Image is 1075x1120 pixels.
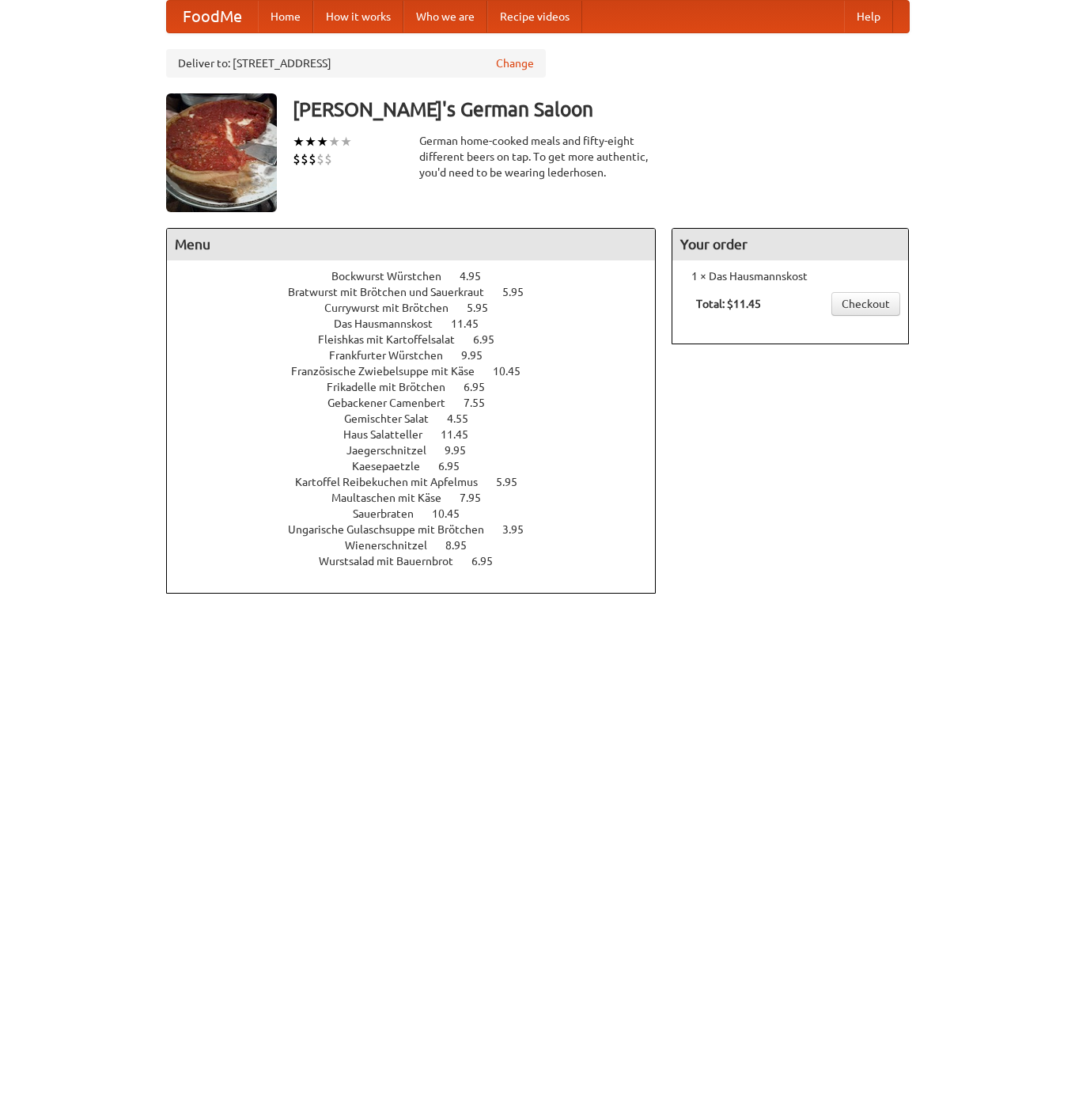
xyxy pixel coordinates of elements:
li: ★ [328,133,340,150]
span: 9.95 [445,444,482,457]
li: $ [301,150,308,168]
span: 9.95 [461,349,498,362]
span: Bratwurst mit Brötchen und Sauerkraut [288,286,500,298]
li: $ [316,150,324,168]
span: Currywurst mit Brötchen [324,302,464,314]
a: Ungarische Gulaschsuppe mit Brötchen 3.95 [288,523,553,536]
a: Help [844,1,893,32]
a: Fleishkas mit Kartoffelsalat 6.95 [318,333,524,346]
span: 5.95 [467,302,504,314]
li: ★ [340,133,352,150]
span: Gebackener Camenbert [327,397,461,409]
a: Home [258,1,313,32]
span: Frankfurter Würstchen [329,349,459,362]
a: Gemischter Salat 4.55 [344,412,498,425]
span: Haus Salatteller [343,428,438,441]
a: Haus Salatteller 11.45 [343,428,498,441]
span: Ungarische Gulaschsuppe mit Brötchen [288,523,500,536]
span: Kaesepaetzle [352,460,436,473]
a: Kaesepaetzle 6.95 [352,460,489,473]
span: 5.95 [496,476,533,488]
span: Gemischter Salat [344,412,445,425]
a: Jaegerschnitzel 9.95 [346,444,495,457]
a: Frikadelle mit Brötchen 6.95 [327,381,514,393]
span: 10.45 [432,507,475,520]
li: $ [308,150,316,168]
li: ★ [316,133,328,150]
span: Maultaschen mit Käse [331,492,457,504]
a: Who we are [403,1,487,32]
span: Französische Zwiebelsuppe mit Käse [291,365,490,378]
a: Frankfurter Würstchen 9.95 [329,349,512,362]
a: Checkout [831,292,900,316]
img: angular.jpg [166,93,277,212]
li: ★ [293,133,305,150]
span: 4.95 [460,270,497,283]
span: 11.45 [451,317,494,330]
li: ★ [305,133,316,150]
li: $ [324,150,332,168]
a: Bratwurst mit Brötchen und Sauerkraut 5.95 [288,286,553,298]
a: Sauerbraten 10.45 [353,507,489,520]
li: 1 × Das Hausmannskost [680,268,900,284]
a: Maultaschen mit Käse 7.95 [331,492,510,504]
li: $ [293,150,301,168]
a: Wurstsalad mit Bauernbrot 6.95 [319,555,522,568]
span: 11.45 [441,428,484,441]
a: Recipe videos [487,1,582,32]
span: Wienerschnitzel [345,539,443,552]
span: Bockwurst Würstchen [331,270,457,283]
span: 6.95 [438,460,475,473]
a: Wienerschnitzel 8.95 [345,539,496,552]
span: 7.95 [460,492,497,504]
span: 8.95 [445,539,483,552]
a: Das Hausmannskost 11.45 [334,317,508,330]
span: 6.95 [473,333,510,346]
a: Currywurst mit Brötchen 5.95 [324,302,517,314]
span: 3.95 [502,523,539,536]
span: 5.95 [502,286,539,298]
div: Deliver to: [STREET_ADDRESS] [166,49,546,78]
span: 7.55 [464,397,501,409]
span: Jaegerschnitzel [346,444,442,457]
span: Wurstsalad mit Bauernbrot [319,555,469,568]
b: Total: $11.45 [696,298,761,310]
span: 10.45 [493,365,536,378]
span: Frikadelle mit Brötchen [327,381,461,393]
h3: [PERSON_NAME]'s German Saloon [293,93,910,125]
a: How it works [313,1,403,32]
a: Change [496,55,534,71]
a: Kartoffel Reibekuchen mit Apfelmus 5.95 [295,476,547,488]
a: Gebackener Camenbert 7.55 [327,397,514,409]
span: 4.55 [447,412,484,425]
a: Französische Zwiebelsuppe mit Käse 10.45 [291,365,550,378]
h4: Your order [672,229,908,260]
span: Das Hausmannskost [334,317,449,330]
div: German home-cooked meals and fifty-eight different beers on tap. To get more authentic, you'd nee... [419,133,657,180]
a: FoodMe [167,1,258,32]
a: Bockwurst Würstchen 4.95 [331,270,510,283]
span: Sauerbraten [353,507,430,520]
span: Fleishkas mit Kartoffelsalat [318,333,471,346]
span: 6.95 [464,381,501,393]
span: Kartoffel Reibekuchen mit Apfelmus [295,476,494,488]
h4: Menu [167,229,656,260]
span: 6.95 [471,555,509,568]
